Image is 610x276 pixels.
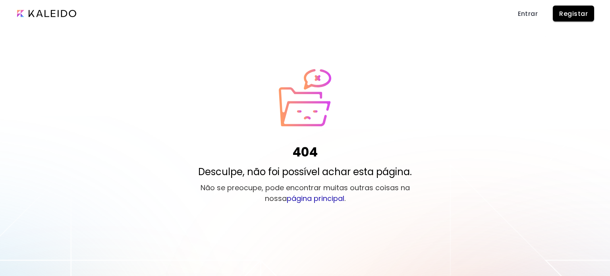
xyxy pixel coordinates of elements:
[178,182,432,204] p: Não se preocupe, pode encontrar muitas outras coisas na nossa .
[287,193,344,203] a: página principal
[292,143,318,162] h1: 404
[559,10,588,18] span: Registar
[553,6,594,21] button: Registar
[518,10,538,18] span: Entrar
[515,6,541,21] a: Entrar
[198,165,412,179] p: Desculpe, não foi possível achar esta página.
